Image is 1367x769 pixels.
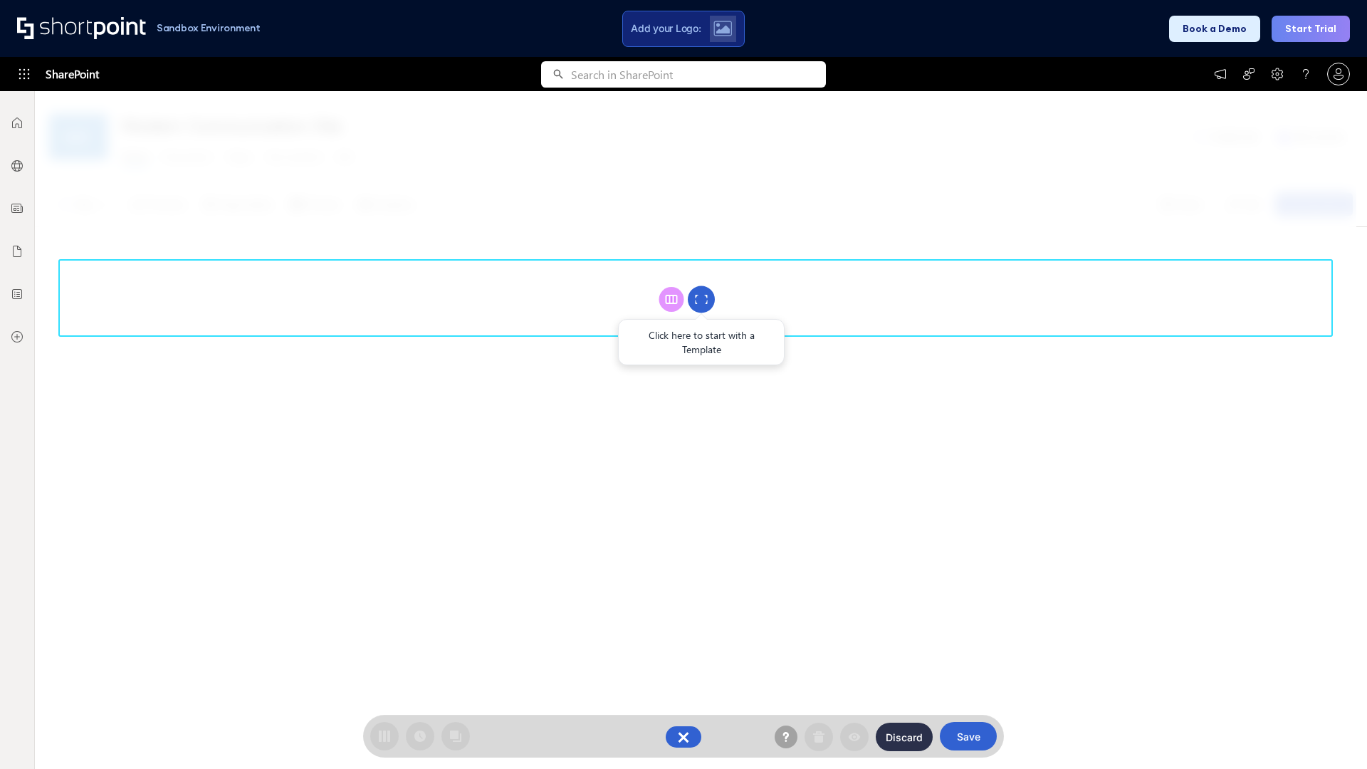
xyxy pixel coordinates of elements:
[46,57,99,91] span: SharePoint
[1169,16,1260,42] button: Book a Demo
[1296,701,1367,769] iframe: Chat Widget
[157,24,261,32] h1: Sandbox Environment
[876,723,933,751] button: Discard
[940,722,997,750] button: Save
[571,61,826,88] input: Search in SharePoint
[631,22,701,35] span: Add your Logo:
[713,21,732,36] img: Upload logo
[1272,16,1350,42] button: Start Trial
